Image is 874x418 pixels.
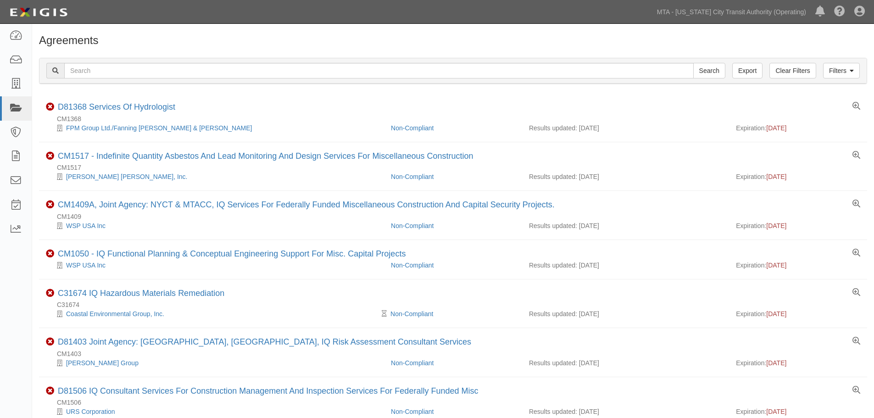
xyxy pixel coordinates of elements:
a: Non-Compliant [391,173,434,180]
div: CM1403 [46,349,867,358]
i: Pending Review [382,311,387,317]
div: Results updated: [DATE] [529,261,722,270]
a: MTA - [US_STATE] City Transit Authority (Operating) [652,3,811,21]
div: Results updated: [DATE] [529,123,722,133]
div: D81506 IQ Consultant Services For Construction Management And Inspection Services For Federally F... [58,386,478,396]
div: CM1409 [46,212,867,221]
div: Expiration: [736,358,860,368]
a: Export [732,63,763,78]
span: [DATE] [766,359,786,367]
span: [DATE] [766,408,786,415]
span: [DATE] [766,173,786,180]
a: CM1050 - IQ Functional Planning & Conceptual Engineering Support For Misc. Capital Projects [58,249,406,258]
a: D81368 Services Of Hydrologist [58,102,175,111]
a: CM1517 - Indefinite Quantity Asbestos And Lead Monitoring And Design Services For Miscellaneous C... [58,151,473,161]
a: Non-Compliant [391,222,434,229]
a: View results summary [852,289,860,297]
a: Non-Compliant [391,124,434,132]
h1: Agreements [39,34,867,46]
a: URS Corporation [66,408,115,415]
div: Results updated: [DATE] [529,309,722,318]
div: Expiration: [736,407,860,416]
div: Louis Berger Group [46,358,384,368]
div: CM1050 - IQ Functional Planning & Conceptual Engineering Support For Misc. Capital Projects [58,249,406,259]
div: CM1517 - Indefinite Quantity Asbestos And Lead Monitoring And Design Services For Miscellaneous C... [58,151,473,162]
a: Non-Compliant [391,262,434,269]
div: C31674 IQ Hazardous Materials Remediation [58,289,224,299]
a: View results summary [852,249,860,257]
a: View results summary [852,386,860,395]
a: [PERSON_NAME] Group [66,359,139,367]
i: Non-Compliant [46,289,54,297]
a: Filters [823,63,860,78]
span: [DATE] [766,124,786,132]
input: Search [64,63,694,78]
div: URS Corporation [46,407,384,416]
span: [DATE] [766,310,786,318]
a: Non-Compliant [391,408,434,415]
a: Non-Compliant [390,310,433,318]
div: FPM Group Ltd./Fanning Phillips & Molnar [46,123,384,133]
div: CM1506 [46,398,867,407]
a: WSP USA Inc [66,222,106,229]
a: Clear Filters [769,63,816,78]
span: [DATE] [766,262,786,269]
div: WSP USA Inc [46,261,384,270]
a: WSP USA Inc [66,262,106,269]
a: View results summary [852,337,860,346]
div: Coastal Environmental Group, Inc. [46,309,384,318]
input: Search [693,63,725,78]
div: D81403 Joint Agency: NYCT, MNRR, IQ Risk Assessment Consultant Services [58,337,471,347]
i: Non-Compliant [46,250,54,258]
div: Results updated: [DATE] [529,221,722,230]
i: Non-Compliant [46,152,54,160]
a: C31674 IQ Hazardous Materials Remediation [58,289,224,298]
a: D81403 Joint Agency: [GEOGRAPHIC_DATA], [GEOGRAPHIC_DATA], IQ Risk Assessment Consultant Services [58,337,471,346]
a: [PERSON_NAME] [PERSON_NAME], Inc. [66,173,188,180]
a: View results summary [852,102,860,111]
i: Non-Compliant [46,103,54,111]
div: Expiration: [736,309,860,318]
a: View results summary [852,200,860,208]
i: Non-Compliant [46,338,54,346]
a: CM1409A, Joint Agency: NYCT & MTACC, IQ Services For Federally Funded Miscellaneous Construction ... [58,200,555,209]
i: Non-Compliant [46,387,54,395]
a: FPM Group Ltd./Fanning [PERSON_NAME] & [PERSON_NAME] [66,124,252,132]
img: logo-5460c22ac91f19d4615b14bd174203de0afe785f0fc80cf4dbbc73dc1793850b.png [7,4,70,21]
div: CM1368 [46,114,867,123]
i: Non-Compliant [46,201,54,209]
a: View results summary [852,151,860,160]
span: [DATE] [766,222,786,229]
div: WSP USA Inc [46,221,384,230]
i: Help Center - Complianz [834,6,845,17]
a: Non-Compliant [391,359,434,367]
div: Expiration: [736,123,860,133]
div: Expiration: [736,172,860,181]
div: CM1517 [46,163,867,172]
div: Expiration: [736,261,860,270]
div: C31674 [46,300,867,309]
div: Parsons Brinckerhoff, Inc. [46,172,384,181]
div: Results updated: [DATE] [529,358,722,368]
a: Coastal Environmental Group, Inc. [66,310,164,318]
div: CM1409A, Joint Agency: NYCT & MTACC, IQ Services For Federally Funded Miscellaneous Construction ... [58,200,555,210]
div: Expiration: [736,221,860,230]
div: Results updated: [DATE] [529,407,722,416]
div: Results updated: [DATE] [529,172,722,181]
a: D81506 IQ Consultant Services For Construction Management And Inspection Services For Federally F... [58,386,478,396]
